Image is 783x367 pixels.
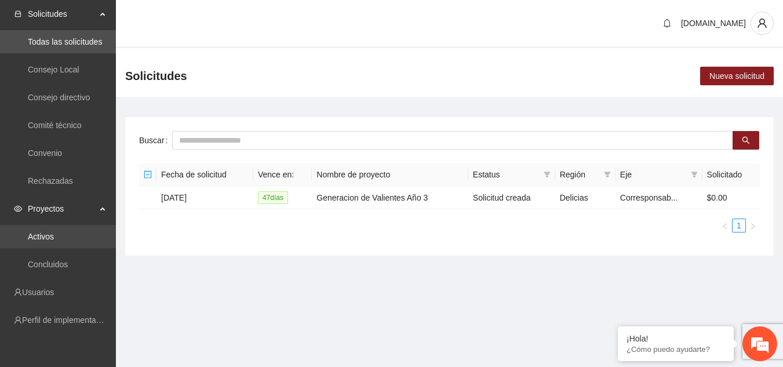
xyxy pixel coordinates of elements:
span: Estatus [473,168,539,181]
a: Concluidos [28,260,68,269]
a: Consejo Local [28,65,79,74]
span: Corresponsab... [620,193,678,202]
a: Rechazadas [28,176,73,186]
a: Consejo directivo [28,93,90,102]
span: [DOMAIN_NAME] [681,19,746,28]
span: filter [541,166,553,183]
td: Generacion de Valientes Año 3 [312,186,468,209]
li: Previous Page [718,219,732,232]
button: right [746,219,760,232]
div: ¡Hola! [627,334,725,343]
td: Solicitud creada [468,186,555,209]
th: Fecha de solicitud [156,163,253,186]
a: 1 [733,219,745,232]
th: Nombre de proyecto [312,163,468,186]
span: right [749,223,756,230]
td: Delicias [555,186,616,209]
span: Estamos en línea. [67,118,160,235]
span: Región [560,168,599,181]
a: Todas las solicitudes [28,37,102,46]
span: minus-square [144,170,152,179]
th: Vence en: [253,163,312,186]
button: search [733,131,759,150]
button: bell [658,14,676,32]
span: Eje [620,168,686,181]
span: filter [604,171,611,178]
span: Solicitudes [28,2,96,26]
span: Proyectos [28,197,96,220]
a: Comité técnico [28,121,82,130]
td: [DATE] [156,186,253,209]
a: Perfil de implementadora [22,315,112,325]
a: Activos [28,232,54,241]
span: Nueva solicitud [709,70,764,82]
button: left [718,219,732,232]
span: Solicitudes [125,67,187,85]
span: 47 día s [258,191,288,204]
span: filter [689,166,700,183]
label: Buscar [139,131,172,150]
li: Next Page [746,219,760,232]
button: user [751,12,774,35]
span: inbox [14,10,22,18]
li: 1 [732,219,746,232]
a: Usuarios [22,288,54,297]
span: filter [691,171,698,178]
span: left [722,223,729,230]
span: filter [602,166,613,183]
button: Nueva solicitud [700,67,774,85]
span: search [742,136,750,146]
a: Convenio [28,148,62,158]
div: Minimizar ventana de chat en vivo [190,6,218,34]
div: Chatee con nosotros ahora [60,59,195,74]
span: bell [658,19,676,28]
span: eye [14,205,22,213]
p: ¿Cómo puedo ayudarte? [627,345,725,354]
th: Solicitado [702,163,760,186]
span: filter [544,171,551,178]
span: user [751,18,773,28]
textarea: Escriba su mensaje y pulse “Intro” [6,244,221,285]
td: $0.00 [702,186,760,209]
